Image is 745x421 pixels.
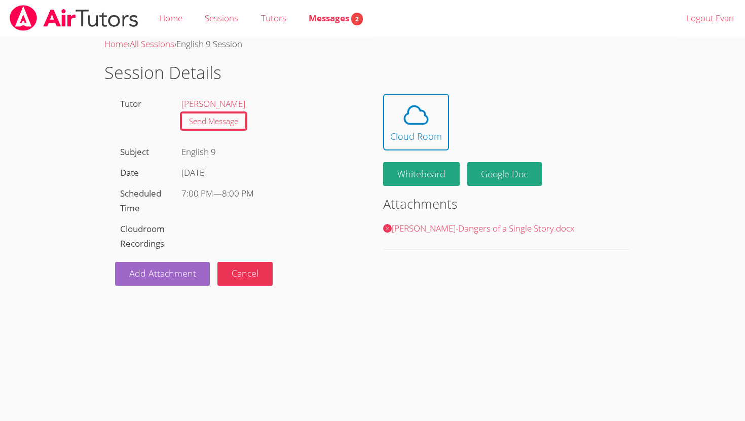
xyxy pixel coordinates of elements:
[383,94,449,150] button: Cloud Room
[181,186,357,201] div: —
[181,187,213,199] span: 7:00 PM
[9,5,139,31] img: airtutors_banner-c4298cdbf04f3fff15de1276eac7730deb9818008684d7c2e4769d2f7ddbe033.png
[392,222,574,234] a: [PERSON_NAME]-Dangers of a Single Story.docx
[120,187,161,214] label: Scheduled Time
[383,162,460,186] button: Whiteboard
[120,98,141,109] label: Tutor
[120,167,139,178] label: Date
[104,38,128,50] a: Home
[390,129,442,143] div: Cloud Room
[104,60,641,86] h1: Session Details
[181,113,246,130] a: Send Message
[181,98,245,109] a: [PERSON_NAME]
[217,262,273,286] button: Cancel
[176,38,242,50] span: English 9 Session
[467,162,542,186] a: Google Doc
[309,12,363,24] span: Messages
[120,146,149,158] label: Subject
[177,142,362,163] div: English 9
[181,166,357,180] div: [DATE]
[222,187,254,199] span: 8:00 PM
[351,13,363,25] span: 2
[115,262,210,286] a: Add Attachment
[104,37,641,52] div: › ›
[383,194,630,213] h2: Attachments
[120,223,165,249] label: Cloudroom Recordings
[130,38,174,50] a: All Sessions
